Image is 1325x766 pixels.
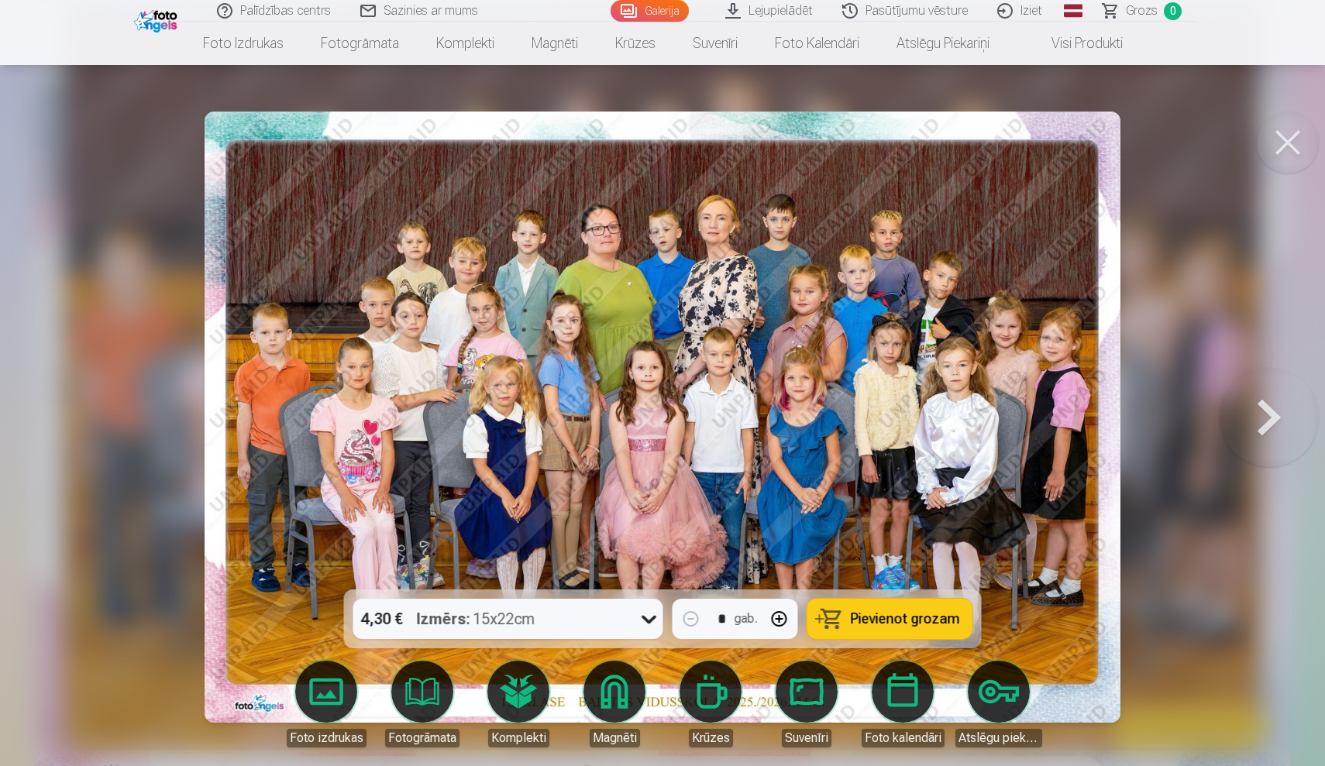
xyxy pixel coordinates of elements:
div: Foto kalendāri [862,729,945,747]
a: Atslēgu piekariņi [955,661,1042,747]
a: Fotogrāmata [302,22,418,65]
div: 15x22cm [417,599,535,639]
div: gab. [735,610,758,628]
div: 4,30 € [353,599,411,639]
a: Fotogrāmata [379,661,466,747]
span: 0 [1164,2,1182,20]
a: Suvenīri [763,661,850,747]
div: Suvenīri [782,729,831,747]
strong: Izmērs : [417,608,470,630]
div: Atslēgu piekariņi [955,729,1042,747]
div: Komplekti [488,729,549,747]
div: Magnēti [590,729,640,747]
a: Magnēti [513,22,597,65]
a: Suvenīri [674,22,756,65]
a: Foto kalendāri [859,661,946,747]
a: Atslēgu piekariņi [878,22,1008,65]
a: Magnēti [571,661,658,747]
div: Foto izdrukas [287,729,367,747]
a: Krūzes [667,661,754,747]
img: /fa1 [134,6,181,33]
span: Grozs [1126,2,1158,20]
a: Foto izdrukas [283,661,370,747]
a: Foto kalendāri [756,22,878,65]
span: Pievienot grozam [851,612,960,626]
div: Krūzes [689,729,733,747]
a: Krūzes [597,22,674,65]
a: Visi produkti [1008,22,1141,65]
button: Pievienot grozam [807,599,972,639]
a: Komplekti [418,22,513,65]
a: Komplekti [475,661,562,747]
a: Foto izdrukas [184,22,302,65]
div: Fotogrāmata [385,729,459,747]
